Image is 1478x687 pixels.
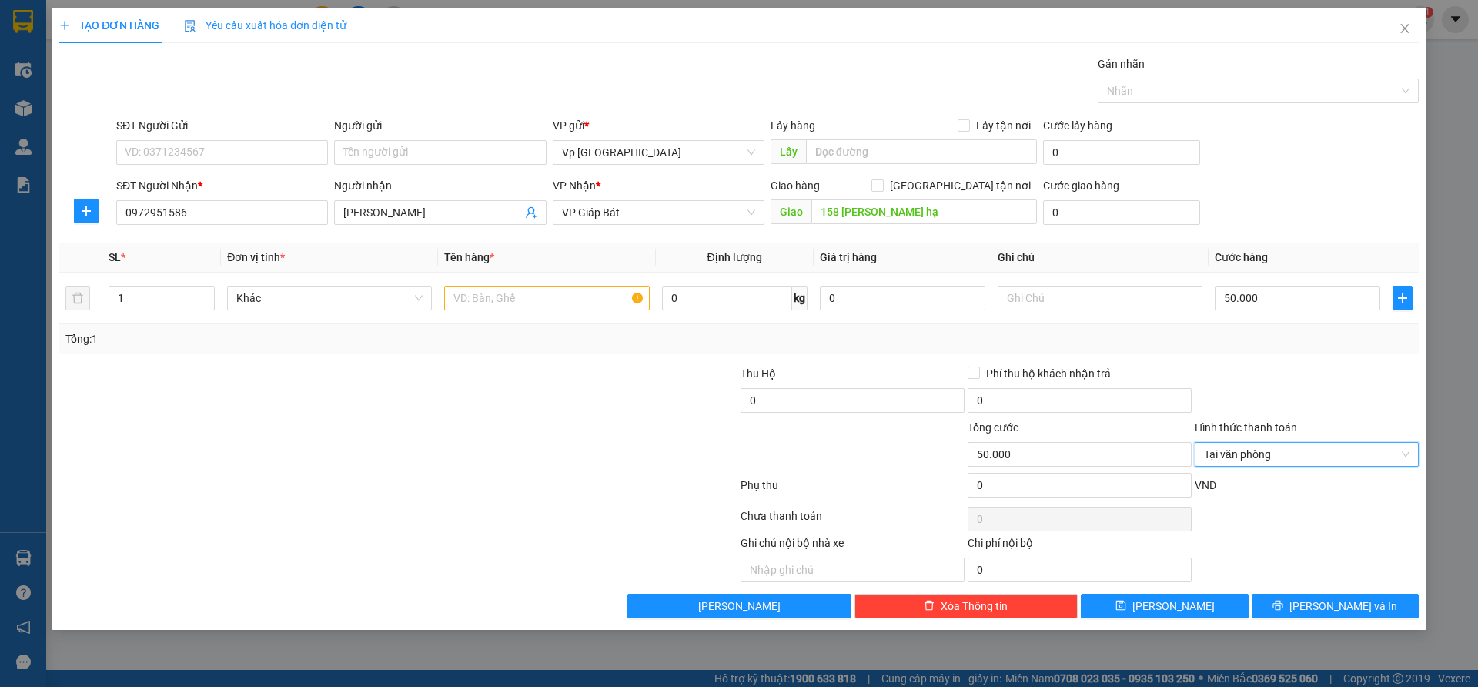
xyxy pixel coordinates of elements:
button: deleteXóa Thông tin [854,594,1078,618]
button: Close [1383,8,1426,51]
div: VP gửi [553,117,764,134]
span: Vp Thượng Lý [562,141,755,164]
input: Cước giao hàng [1043,200,1200,225]
span: Định lượng [707,251,762,263]
span: Phí thu hộ khách nhận trả [980,365,1117,382]
label: Hình thức thanh toán [1195,421,1297,434]
span: Số 61 [PERSON_NAME] (Đối diện bến xe [GEOGRAPHIC_DATA]) [10,32,124,68]
button: printer[PERSON_NAME] và In [1252,594,1419,618]
label: Cước lấy hàng [1043,119,1112,132]
input: 0 [820,286,985,310]
span: Tên hàng [444,251,494,263]
button: delete [65,286,90,310]
label: Gán nhãn [1098,58,1145,70]
th: Ghi chú [991,243,1209,273]
span: SL [109,251,121,263]
span: Đơn vị tính [227,251,285,263]
label: Cước giao hàng [1043,179,1119,192]
button: plus [1393,286,1413,310]
span: THUONGLY10250048 [125,50,266,66]
input: Dọc đường [806,139,1037,164]
div: Người gửi [334,117,546,134]
span: kg [792,286,808,310]
img: icon [184,20,196,32]
input: Dọc đường [811,199,1037,224]
div: SĐT Người Gửi [116,117,328,134]
span: printer [1272,600,1283,612]
span: delete [924,600,935,612]
span: Giá trị hàng [820,251,877,263]
button: save[PERSON_NAME] [1081,594,1248,618]
button: [PERSON_NAME] [627,594,851,618]
span: VP Nhận [553,179,596,192]
div: Ghi chú nội bộ nhà xe [741,535,965,558]
span: Cước hàng [1215,251,1268,263]
button: plus [74,199,99,223]
span: Xóa Thông tin [941,598,1008,615]
span: TẠO ĐƠN HÀNG [59,19,159,32]
span: Tổng cước [968,421,1018,434]
strong: PHIẾU GỬI HÀNG [28,85,106,119]
span: Yêu cầu xuất hóa đơn điện tử [184,19,346,32]
input: Nhập ghi chú [741,558,965,582]
div: Tổng: 1 [65,330,570,347]
span: plus [59,20,70,31]
span: 19003239, 0928021970 [18,71,116,82]
span: [PERSON_NAME] và In [1289,598,1397,615]
div: Người nhận [334,177,546,194]
input: Cước lấy hàng [1043,140,1200,165]
span: Lấy [771,139,806,164]
img: logo [5,50,8,106]
span: [PERSON_NAME] [698,598,781,615]
input: Ghi Chú [998,286,1202,310]
div: Chưa thanh toán [739,508,966,535]
span: Giao [771,199,811,224]
span: plus [1393,292,1412,304]
div: SĐT Người Nhận [116,177,328,194]
div: Phụ thu [739,477,966,504]
span: Tại văn phòng [1204,443,1409,466]
span: VND [1195,479,1216,491]
span: plus [75,205,98,217]
span: save [1115,600,1126,612]
span: Kết Đoàn [28,8,106,28]
span: Thu Hộ [741,367,776,380]
span: Giao hàng [771,179,820,192]
span: Lấy tận nơi [970,117,1037,134]
span: [PERSON_NAME] [1132,598,1215,615]
span: VP Giáp Bát [562,201,755,224]
input: VD: Bàn, Ghế [444,286,649,310]
span: close [1399,22,1411,35]
span: [GEOGRAPHIC_DATA] tận nơi [884,177,1037,194]
span: user-add [525,206,537,219]
div: Chi phí nội bộ [968,535,1192,558]
span: Lấy hàng [771,119,815,132]
span: Khác [236,287,423,310]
